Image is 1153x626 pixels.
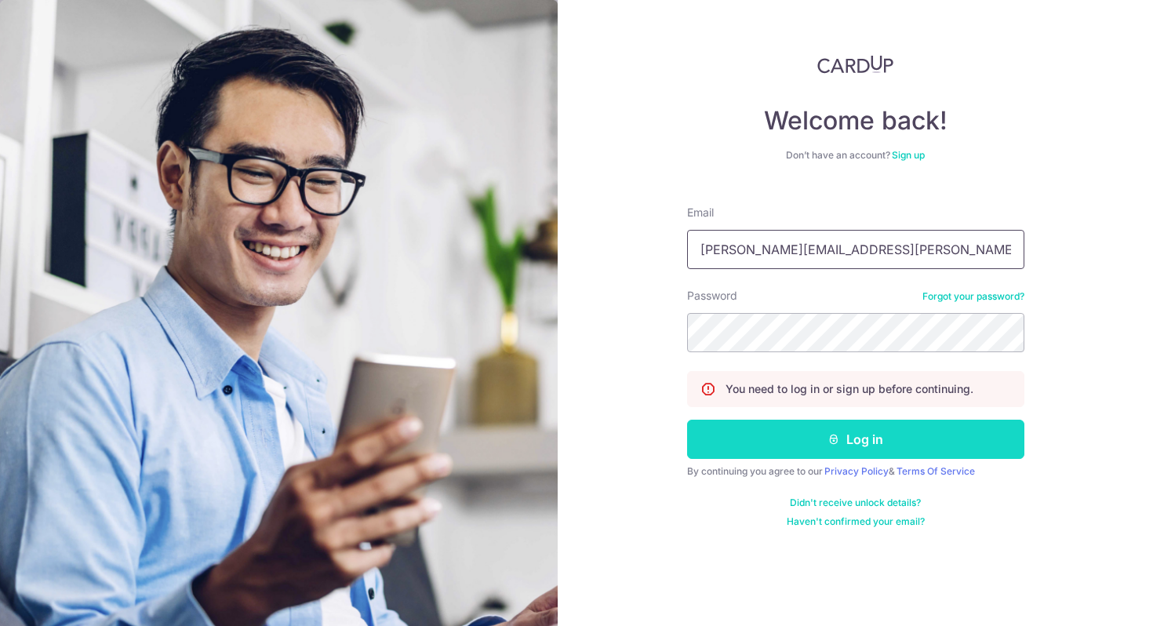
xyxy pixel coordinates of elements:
h4: Welcome back! [687,105,1024,136]
a: Haven't confirmed your email? [787,515,925,528]
a: Didn't receive unlock details? [790,497,921,509]
a: Privacy Policy [824,465,889,477]
input: Enter your Email [687,230,1024,269]
a: Sign up [892,149,925,161]
a: Forgot your password? [922,290,1024,303]
button: Log in [687,420,1024,459]
div: Don’t have an account? [687,149,1024,162]
label: Password [687,288,737,304]
a: Terms Of Service [897,465,975,477]
div: By continuing you agree to our & [687,465,1024,478]
img: CardUp Logo [817,55,894,74]
label: Email [687,205,714,220]
p: You need to log in or sign up before continuing. [726,381,973,397]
